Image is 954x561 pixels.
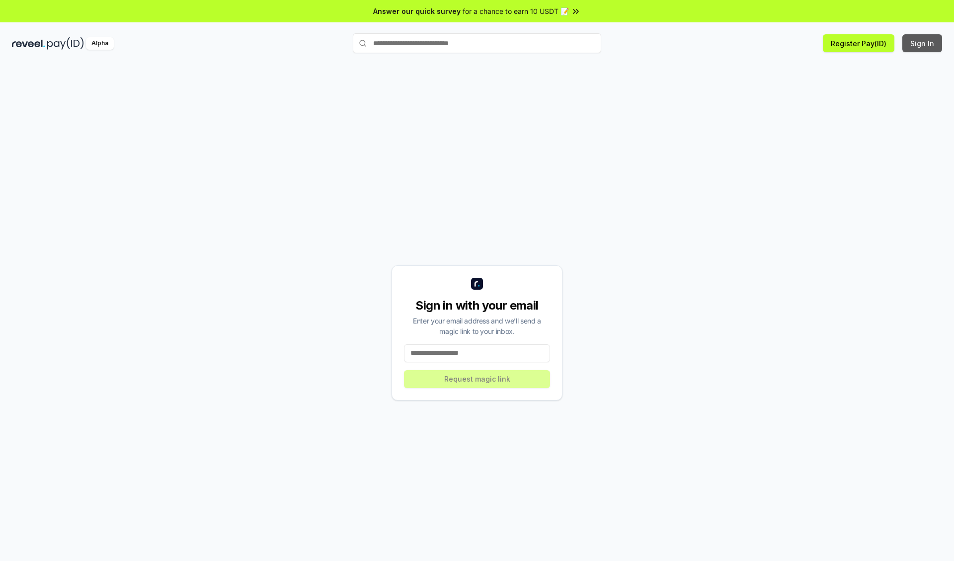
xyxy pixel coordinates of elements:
[47,37,84,50] img: pay_id
[404,298,550,314] div: Sign in with your email
[86,37,114,50] div: Alpha
[902,34,942,52] button: Sign In
[404,316,550,336] div: Enter your email address and we’ll send a magic link to your inbox.
[12,37,45,50] img: reveel_dark
[823,34,894,52] button: Register Pay(ID)
[373,6,461,16] span: Answer our quick survey
[463,6,569,16] span: for a chance to earn 10 USDT 📝
[471,278,483,290] img: logo_small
